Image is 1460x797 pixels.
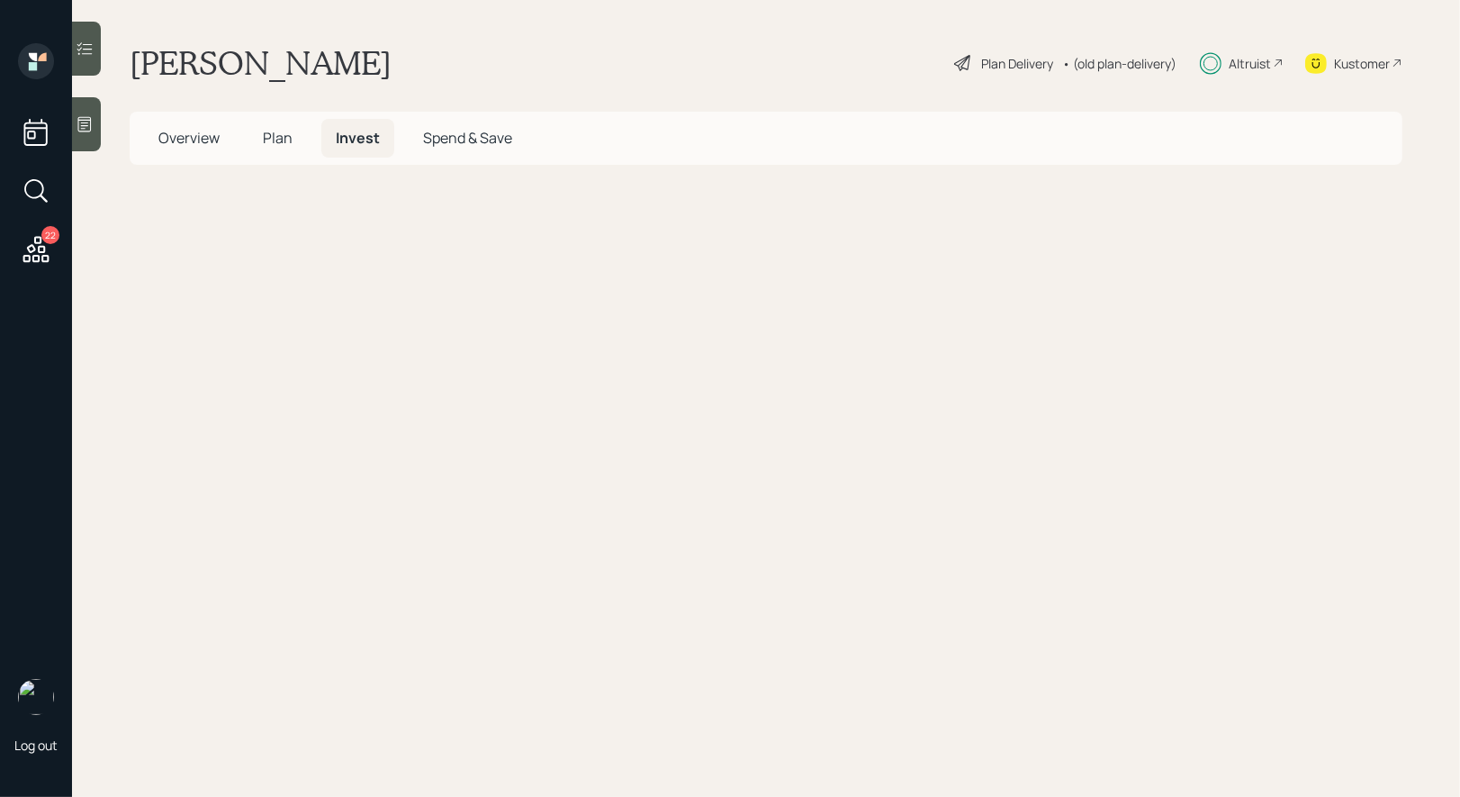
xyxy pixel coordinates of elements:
span: Plan [263,128,293,148]
span: Invest [336,128,380,148]
div: Altruist [1229,54,1271,73]
div: 22 [41,226,59,244]
div: Plan Delivery [981,54,1053,73]
span: Overview [158,128,220,148]
div: Kustomer [1334,54,1390,73]
span: Spend & Save [423,128,512,148]
img: treva-nostdahl-headshot.png [18,679,54,715]
div: • (old plan-delivery) [1062,54,1176,73]
h1: [PERSON_NAME] [130,43,392,83]
div: Log out [14,737,58,754]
